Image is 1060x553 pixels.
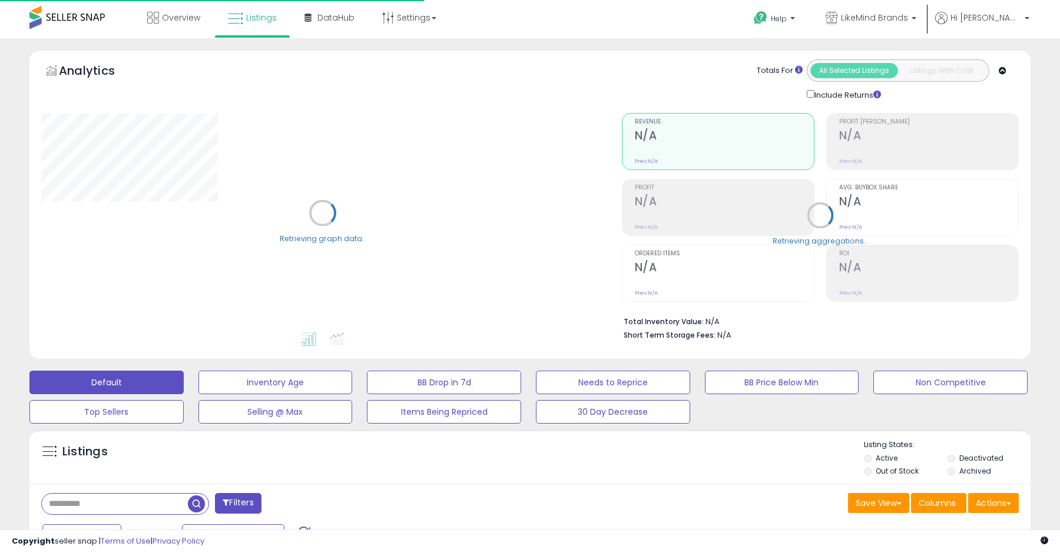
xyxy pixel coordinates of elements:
[29,371,184,394] button: Default
[246,12,277,24] span: Listings
[317,12,355,24] span: DataHub
[873,371,1028,394] button: Non Competitive
[198,371,353,394] button: Inventory Age
[876,453,897,463] label: Active
[59,62,138,82] h5: Analytics
[771,14,787,24] span: Help
[29,400,184,424] button: Top Sellers
[841,12,908,24] span: LikeMind Brands
[367,371,521,394] button: BB Drop in 7d
[42,524,121,544] button: Last 7 Days
[950,12,1021,24] span: Hi [PERSON_NAME]
[215,493,261,514] button: Filters
[848,493,909,513] button: Save View
[367,400,521,424] button: Items Being Repriced
[919,497,956,509] span: Columns
[280,233,366,244] div: Retrieving graph data..
[897,63,985,78] button: Listings With Cost
[62,444,108,460] h5: Listings
[12,535,55,547] strong: Copyright
[198,400,353,424] button: Selling @ Max
[200,528,270,540] span: Aug-27 - Sep-02
[810,63,898,78] button: All Selected Listings
[959,453,1003,463] label: Deactivated
[757,65,803,76] div: Totals For
[705,371,859,394] button: BB Price Below Min
[968,493,1019,513] button: Actions
[162,12,200,24] span: Overview
[876,466,919,476] label: Out of Stock
[182,524,284,544] button: Aug-27 - Sep-02
[12,536,204,547] div: seller snap | |
[911,493,966,513] button: Columns
[753,11,768,25] i: Get Help
[773,235,867,246] div: Retrieving aggregations..
[153,535,204,547] a: Privacy Policy
[101,535,151,547] a: Terms of Use
[536,400,690,424] button: 30 Day Decrease
[744,2,807,38] a: Help
[798,88,895,101] div: Include Returns
[536,371,690,394] button: Needs to Reprice
[935,12,1029,38] a: Hi [PERSON_NAME]
[864,439,1030,451] p: Listing States:
[60,528,107,540] span: Last 7 Days
[959,466,991,476] label: Archived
